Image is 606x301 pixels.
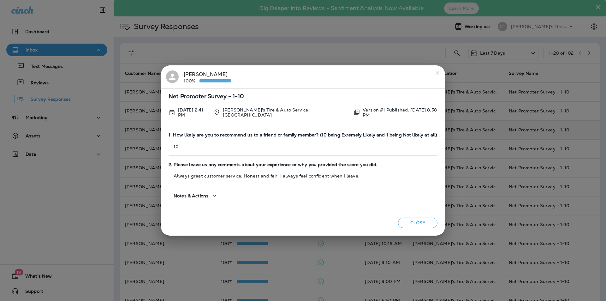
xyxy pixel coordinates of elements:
span: Notes & Actions [174,193,208,199]
p: [PERSON_NAME]'s Tire & Auto Service | [GEOGRAPHIC_DATA] [223,107,348,117]
p: Always great customer service. Honest and fair. I always feel confident when I leave. [169,173,437,178]
div: [PERSON_NAME] [184,70,231,84]
p: Version #1 Published: [DATE] 8:58 PM [363,107,437,117]
p: 10 [169,144,437,149]
button: close [432,68,443,78]
p: Oct 2, 2025 2:41 PM [178,107,209,117]
span: Net Promoter Survey - 1-10 [169,94,437,99]
p: 100% [184,78,199,83]
span: 2. Please leave us any comments about your experience or why you provided the score you did. [169,162,437,167]
button: Notes & Actions [169,187,223,205]
button: Close [398,218,437,228]
span: 1. How likely are you to recommend us to a friend or family member? (10 being Exremely Likely and... [169,132,437,138]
